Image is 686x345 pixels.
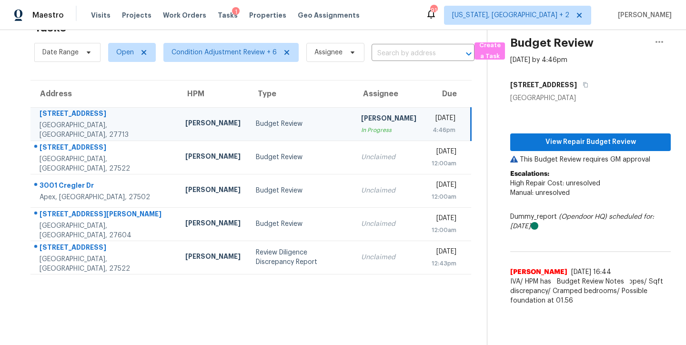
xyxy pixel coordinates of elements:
[42,48,79,57] span: Date Range
[353,81,424,107] th: Assignee
[116,48,134,57] span: Open
[91,10,111,20] span: Visits
[361,113,416,125] div: [PERSON_NAME]
[40,181,170,193] div: 3001 Cregler Dr
[372,46,448,61] input: Search by address
[510,55,567,65] div: [DATE] by 4:46pm
[256,119,345,129] div: Budget Review
[171,48,277,57] span: Condition Adjustment Review + 6
[40,121,170,140] div: [GEOGRAPHIC_DATA], [GEOGRAPHIC_DATA], 27713
[518,136,663,148] span: View Repair Budget Review
[510,180,600,187] span: High Repair Cost: unresolved
[40,154,170,173] div: [GEOGRAPHIC_DATA], [GEOGRAPHIC_DATA], 27522
[163,10,206,20] span: Work Orders
[185,252,241,264] div: [PERSON_NAME]
[432,192,456,202] div: 12:00am
[432,147,456,159] div: [DATE]
[40,254,170,274] div: [GEOGRAPHIC_DATA], [GEOGRAPHIC_DATA], 27522
[185,218,241,230] div: [PERSON_NAME]
[510,213,654,230] i: scheduled for: [DATE]
[432,159,456,168] div: 12:00am
[256,186,345,195] div: Budget Review
[510,267,567,277] span: [PERSON_NAME]
[40,209,170,221] div: [STREET_ADDRESS][PERSON_NAME]
[510,155,671,164] p: This Budget Review requires GM approval
[256,248,345,267] div: Review Diligence Discrepancy Report
[571,269,611,275] span: [DATE] 16:44
[551,277,630,286] span: Budget Review Notes
[122,10,151,20] span: Projects
[248,81,353,107] th: Type
[462,47,475,61] button: Open
[510,93,671,103] div: [GEOGRAPHIC_DATA]
[185,118,241,130] div: [PERSON_NAME]
[361,152,416,162] div: Unclaimed
[30,81,178,107] th: Address
[361,186,416,195] div: Unclaimed
[432,180,456,192] div: [DATE]
[185,152,241,163] div: [PERSON_NAME]
[40,221,170,240] div: [GEOGRAPHIC_DATA], [GEOGRAPHIC_DATA], 27604
[314,48,343,57] span: Assignee
[510,171,549,177] b: Escalations:
[256,152,345,162] div: Budget Review
[432,125,456,135] div: 4:46pm
[432,259,456,268] div: 12:43pm
[577,76,590,93] button: Copy Address
[430,6,437,15] div: 91
[298,10,360,20] span: Geo Assignments
[34,23,66,32] h2: Tasks
[218,12,238,19] span: Tasks
[256,219,345,229] div: Budget Review
[40,109,170,121] div: [STREET_ADDRESS]
[510,133,671,151] button: View Repair Budget Review
[40,142,170,154] div: [STREET_ADDRESS]
[185,185,241,197] div: [PERSON_NAME]
[178,81,248,107] th: HPM
[361,219,416,229] div: Unclaimed
[432,113,456,125] div: [DATE]
[32,10,64,20] span: Maestro
[559,213,607,220] i: (Opendoor HQ)
[361,125,416,135] div: In Progress
[452,10,569,20] span: [US_STATE], [GEOGRAPHIC_DATA] + 2
[614,10,672,20] span: [PERSON_NAME]
[510,38,594,48] h2: Budget Review
[510,190,570,196] span: Manual: unresolved
[474,42,505,60] button: Create a Task
[510,80,577,90] h5: [STREET_ADDRESS]
[361,253,416,262] div: Unclaimed
[432,213,456,225] div: [DATE]
[232,7,240,17] div: 1
[510,277,671,305] span: IVA/ HPM has already added all the scopes/ Sqft discrepancy/ Cramped bedrooms/ Possible foundatio...
[424,81,471,107] th: Due
[40,243,170,254] div: [STREET_ADDRESS]
[249,10,286,20] span: Properties
[510,212,671,231] div: Dummy_report
[479,40,500,62] span: Create a Task
[432,247,456,259] div: [DATE]
[40,193,170,202] div: Apex, [GEOGRAPHIC_DATA], 27502
[432,225,456,235] div: 12:00am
